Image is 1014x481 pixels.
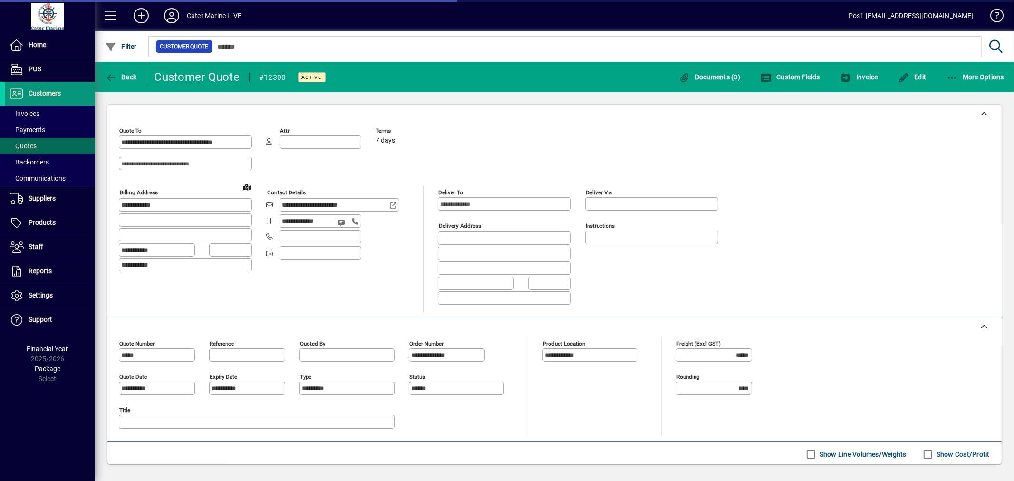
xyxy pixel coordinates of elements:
[27,345,68,353] span: Financial Year
[935,450,990,459] label: Show Cost/Profit
[105,73,137,81] span: Back
[10,158,49,166] span: Backorders
[29,316,52,323] span: Support
[946,73,1004,81] span: More Options
[302,74,322,80] span: Active
[119,373,147,380] mat-label: Quote date
[758,68,822,86] button: Custom Fields
[896,68,929,86] button: Edit
[95,68,147,86] app-page-header-button: Back
[5,284,95,308] a: Settings
[10,142,37,150] span: Quotes
[210,340,234,346] mat-label: Reference
[156,7,187,24] button: Profile
[818,450,907,459] label: Show Line Volumes/Weights
[376,137,395,144] span: 7 days
[409,373,425,380] mat-label: Status
[29,219,56,226] span: Products
[5,106,95,122] a: Invoices
[676,340,721,346] mat-label: Freight (excl GST)
[5,170,95,186] a: Communications
[126,7,156,24] button: Add
[300,340,325,346] mat-label: Quoted by
[29,89,61,97] span: Customers
[838,68,880,86] button: Invoice
[29,41,46,48] span: Home
[376,128,433,134] span: Terms
[210,373,237,380] mat-label: Expiry date
[678,73,740,81] span: Documents (0)
[10,174,66,182] span: Communications
[944,68,1007,86] button: More Options
[103,68,139,86] button: Back
[29,194,56,202] span: Suppliers
[586,222,615,229] mat-label: Instructions
[119,340,155,346] mat-label: Quote number
[543,340,585,346] mat-label: Product location
[280,127,290,134] mat-label: Attn
[300,373,311,380] mat-label: Type
[840,73,878,81] span: Invoice
[29,291,53,299] span: Settings
[331,211,354,234] button: Send SMS
[5,187,95,211] a: Suppliers
[983,2,1002,33] a: Knowledge Base
[5,138,95,154] a: Quotes
[438,189,463,196] mat-label: Deliver To
[898,73,927,81] span: Edit
[760,73,820,81] span: Custom Fields
[5,122,95,138] a: Payments
[5,33,95,57] a: Home
[239,179,254,194] a: View on map
[29,243,43,250] span: Staff
[29,267,52,275] span: Reports
[155,69,240,85] div: Customer Quote
[10,126,45,134] span: Payments
[5,260,95,283] a: Reports
[5,154,95,170] a: Backorders
[119,127,142,134] mat-label: Quote To
[676,373,699,380] mat-label: Rounding
[5,308,95,332] a: Support
[409,340,444,346] mat-label: Order number
[160,42,209,51] span: Customer Quote
[5,211,95,235] a: Products
[10,110,39,117] span: Invoices
[849,8,974,23] div: Pos1 [EMAIL_ADDRESS][DOMAIN_NAME]
[103,38,139,55] button: Filter
[5,58,95,81] a: POS
[29,65,41,73] span: POS
[119,406,130,413] mat-label: Title
[35,365,60,373] span: Package
[259,70,286,85] div: #12300
[187,8,241,23] div: Cater Marine LIVE
[105,43,137,50] span: Filter
[5,235,95,259] a: Staff
[676,68,743,86] button: Documents (0)
[586,189,612,196] mat-label: Deliver via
